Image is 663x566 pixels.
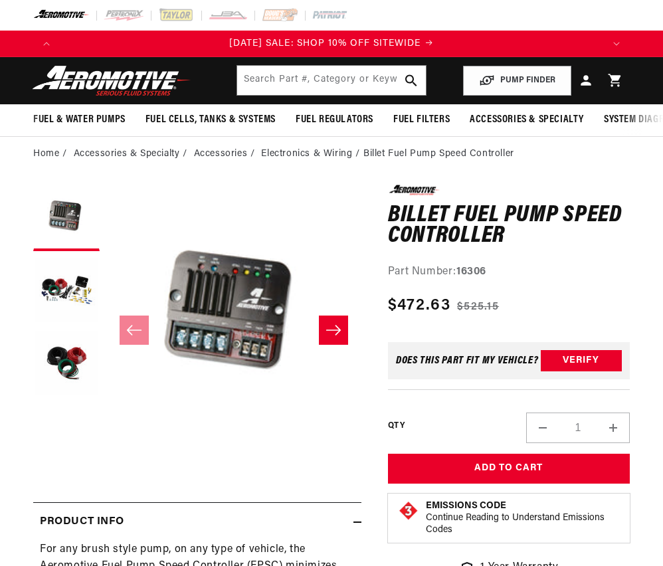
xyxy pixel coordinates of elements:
[33,31,60,57] button: Translation missing: en.sections.announcements.previous_announcement
[456,266,486,277] strong: 16306
[33,331,100,397] button: Load image 3 in gallery view
[33,185,100,251] button: Load image 1 in gallery view
[603,31,630,57] button: Translation missing: en.sections.announcements.next_announcement
[23,104,136,136] summary: Fuel & Water Pumps
[296,113,373,127] span: Fuel Regulators
[457,299,499,315] s: $525.15
[237,66,426,95] input: Search by Part Number, Category or Keyword
[388,205,630,247] h1: Billet Fuel Pump Speed Controller
[136,104,286,136] summary: Fuel Cells, Tanks & Systems
[33,113,126,127] span: Fuel & Water Pumps
[541,350,622,371] button: Verify
[33,258,100,324] button: Load image 2 in gallery view
[286,104,383,136] summary: Fuel Regulators
[60,37,603,51] div: 1 of 3
[388,454,630,484] button: Add to Cart
[145,113,276,127] span: Fuel Cells, Tanks & Systems
[229,39,421,48] span: [DATE] SALE: SHOP 10% OFF SITEWIDE
[396,355,539,366] div: Does This part fit My vehicle?
[460,104,594,136] summary: Accessories & Specialty
[29,65,195,96] img: Aeromotive
[60,37,603,51] a: [DATE] SALE: SHOP 10% OFF SITEWIDE
[40,514,124,531] h2: Product Info
[463,66,571,96] button: PUMP FINDER
[261,147,352,161] a: Electronics & Wiring
[397,66,426,95] button: search button
[426,512,620,536] p: Continue Reading to Understand Emissions Codes
[363,147,514,161] li: Billet Fuel Pump Speed Controller
[74,147,191,161] li: Accessories & Specialty
[426,501,506,511] strong: Emissions Code
[319,316,348,345] button: Slide right
[120,316,149,345] button: Slide left
[388,421,405,432] label: QTY
[426,500,620,536] button: Emissions CodeContinue Reading to Understand Emissions Codes
[33,185,361,476] media-gallery: Gallery Viewer
[388,264,630,281] div: Part Number:
[194,147,248,161] a: Accessories
[33,147,59,161] a: Home
[470,113,584,127] span: Accessories & Specialty
[383,104,460,136] summary: Fuel Filters
[393,113,450,127] span: Fuel Filters
[398,500,419,521] img: Emissions code
[33,147,630,161] nav: breadcrumbs
[388,294,450,318] span: $472.63
[33,503,361,541] summary: Product Info
[60,37,603,51] div: Announcement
